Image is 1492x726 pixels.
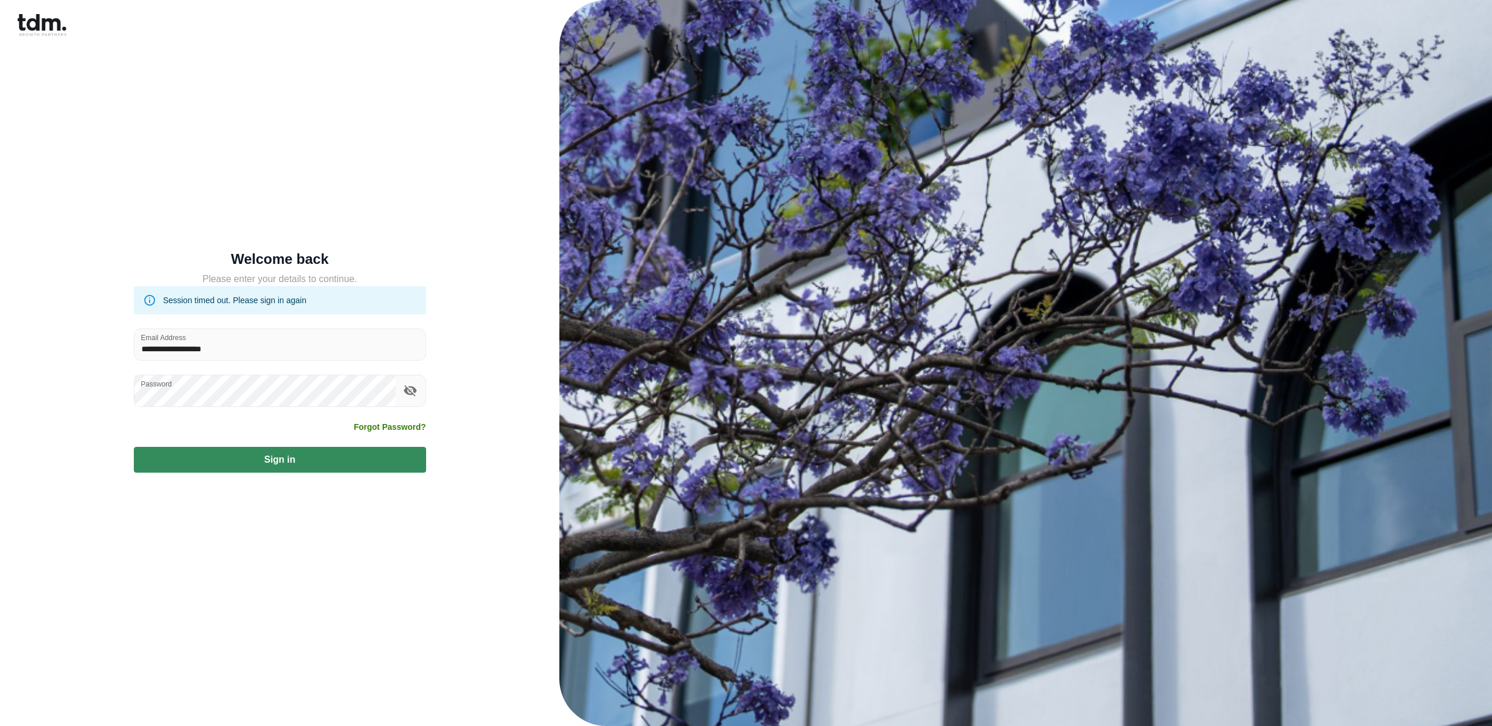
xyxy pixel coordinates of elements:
button: Sign in [134,447,426,473]
button: toggle password visibility [400,381,420,401]
div: Session timed out. Please sign in again [163,290,306,311]
label: Password [141,379,172,389]
h5: Welcome back [134,253,426,265]
label: Email Address [141,333,186,342]
a: Forgot Password? [354,421,426,433]
h5: Please enter your details to continue. [134,272,426,286]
